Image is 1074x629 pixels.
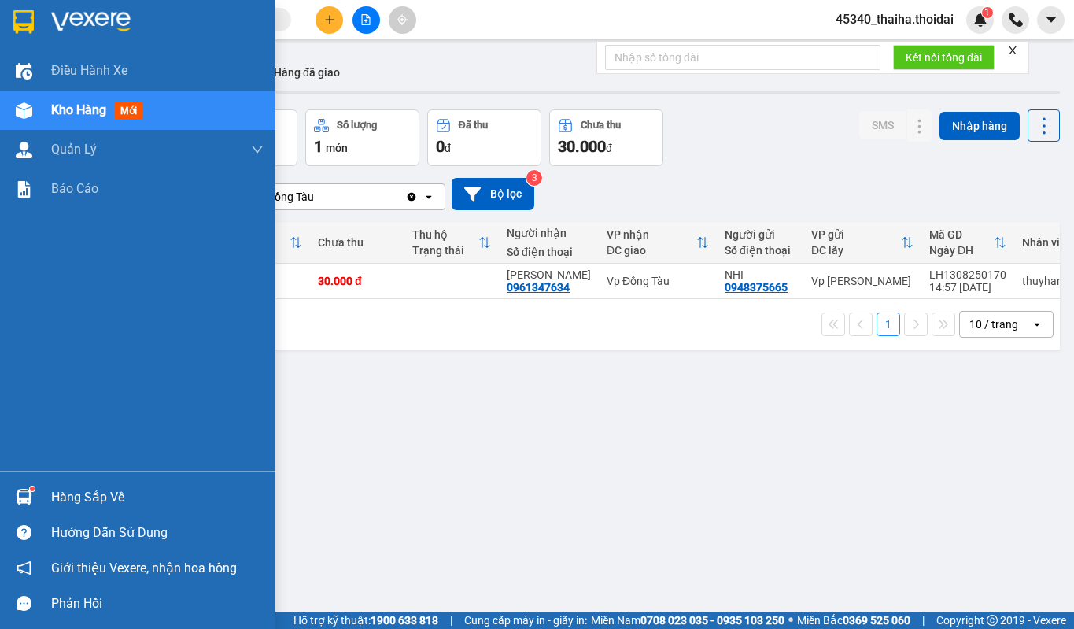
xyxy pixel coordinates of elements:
strong: 0708 023 035 - 0935 103 250 [640,614,784,627]
sup: 1 [982,7,993,18]
sup: 1 [30,487,35,491]
img: warehouse-icon [16,489,32,505]
span: copyright [987,615,998,626]
div: Số điện thoại [725,244,795,257]
svg: Clear value [405,191,418,203]
span: Báo cáo [51,179,98,198]
div: mai phương [507,268,591,281]
div: VP gửi [811,228,901,241]
button: 1 [877,313,900,336]
span: down [251,143,264,156]
span: đ [606,142,612,154]
div: Hướng dẫn sử dụng [51,521,264,545]
span: aim [397,14,408,25]
div: Thu hộ [412,228,478,241]
div: Vp Đồng Tàu [251,189,314,205]
div: 10 / trang [969,316,1018,332]
span: 1 [314,137,323,156]
button: file-add [352,6,380,34]
div: Trạng thái [412,244,478,257]
span: đ [445,142,451,154]
div: Ngày ĐH [929,244,994,257]
button: Kết nối tổng đài [893,45,995,70]
input: Selected Vp Đồng Tàu. [316,189,317,205]
div: ĐC lấy [811,244,901,257]
div: 0948375665 [725,281,788,294]
div: Người nhận [507,227,591,239]
span: | [450,612,452,629]
div: Phản hồi [51,592,264,616]
svg: open [423,191,435,203]
span: notification [17,561,31,575]
span: close [1007,45,1018,56]
img: icon-new-feature [973,13,987,27]
span: ⚪️ [788,617,793,623]
div: Vp [PERSON_NAME] [811,275,913,287]
div: VP nhận [607,228,696,241]
span: message [17,596,31,611]
th: Toggle SortBy [803,222,921,264]
button: Nhập hàng [939,112,1020,140]
div: Hàng sắp về [51,486,264,509]
img: phone-icon [1009,13,1023,27]
span: món [326,142,348,154]
div: 14:57 [DATE] [929,281,1006,294]
div: Vp Đồng Tàu [607,275,709,287]
span: file-add [360,14,371,25]
span: mới [114,102,143,120]
span: | [922,612,925,629]
strong: 0369 525 060 [843,614,910,627]
span: Hỗ trợ kỹ thuật: [293,612,438,629]
span: Cung cấp máy in - giấy in: [464,612,587,629]
strong: 1900 633 818 [371,614,438,627]
span: question-circle [17,525,31,540]
div: Số điện thoại [507,246,591,258]
span: 0 [436,137,445,156]
div: Mã GD [929,228,994,241]
span: plus [324,14,335,25]
span: 45340_thaiha.thoidai [823,9,966,29]
span: 30.000 [558,137,606,156]
img: warehouse-icon [16,142,32,158]
span: caret-down [1044,13,1058,27]
div: Người gửi [725,228,795,241]
svg: open [1031,318,1043,331]
th: Toggle SortBy [921,222,1014,264]
button: caret-down [1037,6,1065,34]
button: Chưa thu30.000đ [549,109,663,166]
div: NHI [725,268,795,281]
span: Miền Nam [591,612,784,629]
img: warehouse-icon [16,63,32,80]
span: Quản Lý [51,139,97,159]
div: 30.000 đ [318,275,397,287]
button: Bộ lọc [452,178,534,210]
div: 0961347634 [507,281,570,294]
button: Hàng đã giao [261,54,352,91]
span: Kết nối tổng đài [906,49,982,66]
button: plus [316,6,343,34]
button: SMS [859,111,906,139]
img: solution-icon [16,181,32,198]
div: Chưa thu [318,236,397,249]
button: aim [389,6,416,34]
span: Giới thiệu Vexere, nhận hoa hồng [51,558,237,578]
div: LH1308250170 [929,268,1006,281]
span: Miền Bắc [797,612,910,629]
img: logo-vxr [13,10,34,34]
div: ĐC giao [607,244,696,257]
span: Điều hành xe [51,61,127,80]
th: Toggle SortBy [599,222,717,264]
input: Nhập số tổng đài [605,45,880,70]
button: Đã thu0đ [427,109,541,166]
img: warehouse-icon [16,102,32,119]
sup: 3 [526,170,542,186]
div: Đã thu [459,120,488,131]
span: 1 [984,7,990,18]
button: Số lượng1món [305,109,419,166]
th: Toggle SortBy [404,222,499,264]
div: Số lượng [337,120,377,131]
span: Kho hàng [51,102,106,117]
div: Chưa thu [581,120,621,131]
